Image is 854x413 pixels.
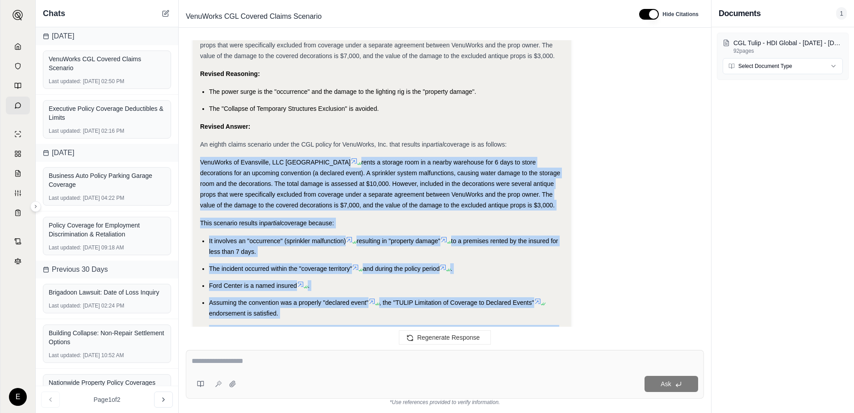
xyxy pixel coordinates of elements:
[9,388,27,406] div: E
[6,145,30,163] a: Policy Comparisons
[49,194,81,202] span: Last updated:
[6,97,30,114] a: Chat
[6,38,30,55] a: Home
[6,204,30,222] a: Coverage Table
[49,302,165,309] div: [DATE] 02:24 PM
[49,221,165,239] div: Policy Coverage for Employment Discrimination & Retaliation
[49,244,165,251] div: [DATE] 09:18 AM
[49,329,165,346] div: Building Collapse: Non-Repair Settlement Options
[733,47,843,55] p: 92 pages
[719,7,761,20] h3: Documents
[49,352,81,359] span: Last updated:
[209,265,352,272] span: The incident occurred within the "coverage territory"
[264,219,281,227] em: partial
[209,282,297,289] span: Ford Center is a named insured
[723,38,843,55] button: CGL Tulip - HDI Global - [DATE] - [DATE]-Recvd.pdf92pages
[49,78,165,85] div: [DATE] 02:50 PM
[49,171,165,189] div: Business Auto Policy Parking Garage Coverage
[49,378,165,396] div: Nationwide Property Policy Coverages and Limits
[160,8,171,19] button: New Chat
[379,299,534,306] span: , the "TULIP Limitation of Coverage to Declared Events"
[6,77,30,95] a: Prompt Library
[200,141,427,148] span: An eighth claims scenario under the CGL policy for VenuWorks, Inc. that results in
[36,144,178,162] div: [DATE]
[733,38,843,47] p: CGL Tulip - HDI Global - 7.1.25 - 7.1.26-Recvd.pdf
[182,9,325,24] span: VenuWorks CGL Covered Claims Scenario
[49,55,165,72] div: VenuWorks CGL Covered Claims Scenario
[9,6,27,24] button: Expand sidebar
[49,302,81,309] span: Last updated:
[427,141,444,148] em: partial
[49,127,165,135] div: [DATE] 02:16 PM
[645,376,698,392] button: Ask
[6,184,30,202] a: Custom Report
[36,261,178,278] div: Previous 30 Days
[43,7,65,20] span: Chats
[200,70,260,77] strong: Revised Reasoning:
[363,265,440,272] span: and during the policy period
[308,282,310,289] span: .
[30,201,41,212] button: Expand sidebar
[49,78,81,85] span: Last updated:
[6,232,30,250] a: Contract Analysis
[200,219,264,227] span: This scenario results in
[182,9,628,24] div: Edit Title
[836,7,847,20] span: 1
[209,237,346,244] span: It involves an "occurrence" (sprinkler malfunction)
[444,141,507,148] span: coverage is as follows:
[49,194,165,202] div: [DATE] 04:22 PM
[281,219,334,227] span: coverage because:
[200,159,351,166] span: VenuWorks of Evansville, LLC [GEOGRAPHIC_DATA]
[36,27,178,45] div: [DATE]
[49,288,165,297] div: Brigadoon Lawsuit: Date of Loss Inquiry
[209,105,379,112] span: The "Collapse of Temporary Structures Exclusion" is avoided.
[49,352,165,359] div: [DATE] 10:52 AM
[6,57,30,75] a: Documents Vault
[417,334,480,341] span: Regenerate Response
[49,127,81,135] span: Last updated:
[661,380,671,388] span: Ask
[200,9,560,59] span: rents a storage room in a nearby warehouse for 6 days to store decorations for an upcoming conven...
[450,265,452,272] span: .
[94,395,121,404] span: Page 1 of 2
[200,159,560,209] span: rents a storage room in a nearby warehouse for 6 days to store decorations for an upcoming conven...
[209,299,368,306] span: Assuming the convention was a properly "declared event"
[186,399,704,406] div: *Use references provided to verify information.
[6,164,30,182] a: Claim Coverage
[209,88,476,95] span: The power surge is the "occurrence" and the damage to the lighting rig is the "property damage".
[13,10,23,21] img: Expand sidebar
[6,252,30,270] a: Legal Search Engine
[200,123,250,130] strong: Revised Answer:
[209,237,558,255] span: to a premises rented by the insured for less than 7 days.
[209,310,278,317] span: endorsement is satisfied.
[662,11,699,18] span: Hide Citations
[49,244,81,251] span: Last updated:
[6,125,30,143] a: Single Policy
[356,237,440,244] span: resulting in "property damage"
[399,330,491,345] button: Regenerate Response
[49,104,165,122] div: Executive Policy Coverage Deductibles & Limits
